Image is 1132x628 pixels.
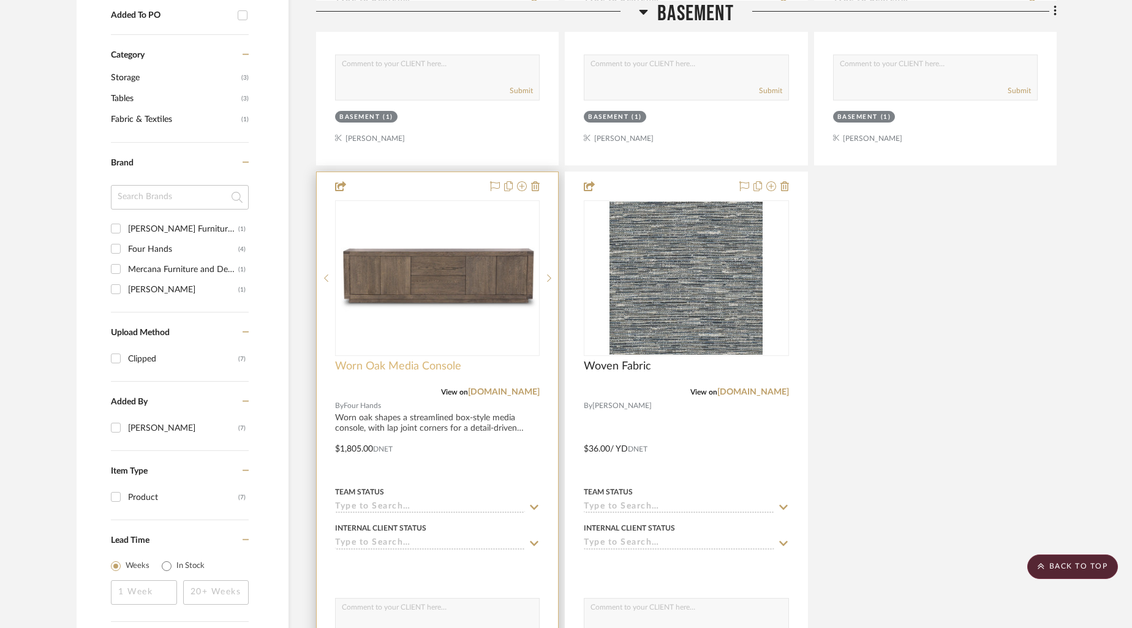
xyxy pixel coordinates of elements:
span: Upload Method [111,328,170,337]
div: (1) [632,113,642,122]
label: In Stock [176,560,205,572]
div: Basement [588,113,628,122]
input: 1 Week [111,580,177,605]
div: Added To PO [111,10,232,21]
button: Submit [510,85,533,96]
span: Lead Time [111,536,149,545]
span: Tables [111,88,238,109]
div: (7) [238,349,246,369]
a: [DOMAIN_NAME] [717,388,789,396]
div: Product [128,488,238,507]
div: Internal Client Status [584,523,675,534]
span: Added By [111,398,148,406]
div: Basement [339,113,380,122]
input: Search Brands [111,185,249,210]
span: By [584,400,592,412]
span: Fabric & Textiles [111,109,238,130]
span: Item Type [111,467,148,475]
span: (3) [241,68,249,88]
img: Woven Fabric [609,202,763,355]
div: Team Status [335,486,384,497]
div: Basement [837,113,878,122]
div: (1) [238,280,246,300]
div: [PERSON_NAME] [128,280,238,300]
input: Type to Search… [584,538,774,550]
div: Clipped [128,349,238,369]
span: Brand [111,159,134,167]
div: [PERSON_NAME] Furniture Company [128,219,238,239]
div: (1) [238,219,246,239]
div: (7) [238,488,246,507]
span: Woven Fabric [584,360,651,373]
div: Mercana Furniture and Decor [128,260,238,279]
div: Internal Client Status [335,523,426,534]
div: Four Hands [128,240,238,259]
label: Weeks [126,560,149,572]
span: View on [690,388,717,396]
span: [PERSON_NAME] [592,400,652,412]
a: [DOMAIN_NAME] [468,388,540,396]
div: (7) [238,418,246,438]
input: 20+ Weeks [183,580,249,605]
div: (1) [881,113,891,122]
input: Type to Search… [584,502,774,513]
div: Team Status [584,486,633,497]
div: [PERSON_NAME] [128,418,238,438]
input: Type to Search… [335,538,525,550]
button: Submit [1008,85,1031,96]
span: View on [441,388,468,396]
span: (1) [241,110,249,129]
img: Worn Oak Media Console [336,243,538,313]
span: Worn Oak Media Console [335,360,461,373]
button: Submit [759,85,782,96]
span: (3) [241,89,249,108]
input: Type to Search… [335,502,525,513]
div: (1) [238,260,246,279]
div: (1) [383,113,393,122]
scroll-to-top-button: BACK TO TOP [1027,554,1118,579]
span: By [335,400,344,412]
span: Storage [111,67,238,88]
div: (4) [238,240,246,259]
span: Four Hands [344,400,381,412]
span: Category [111,50,145,61]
